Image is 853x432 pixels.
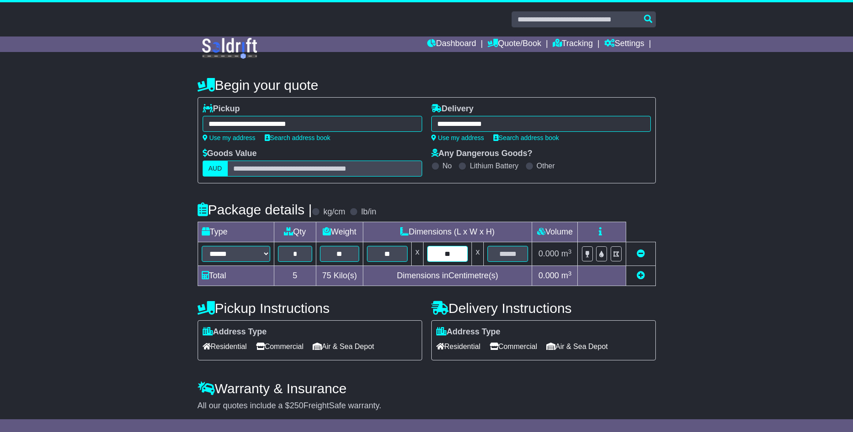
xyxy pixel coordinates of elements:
[637,249,645,258] a: Remove this item
[561,271,572,280] span: m
[470,161,518,170] label: Lithium Battery
[322,271,331,280] span: 75
[323,207,345,217] label: kg/cm
[198,202,312,217] h4: Package details |
[203,161,228,177] label: AUD
[198,266,274,286] td: Total
[316,222,363,242] td: Weight
[203,104,240,114] label: Pickup
[537,161,555,170] label: Other
[363,222,532,242] td: Dimensions (L x W x H)
[443,161,452,170] label: No
[553,36,593,52] a: Tracking
[546,339,608,354] span: Air & Sea Depot
[363,266,532,286] td: Dimensions in Centimetre(s)
[431,149,533,159] label: Any Dangerous Goods?
[431,104,474,114] label: Delivery
[198,381,656,396] h4: Warranty & Insurance
[539,249,559,258] span: 0.000
[637,271,645,280] a: Add new item
[532,222,578,242] td: Volume
[203,149,257,159] label: Goods Value
[490,339,537,354] span: Commercial
[487,36,541,52] a: Quote/Book
[539,271,559,280] span: 0.000
[361,207,376,217] label: lb/in
[436,339,481,354] span: Residential
[198,301,422,316] h4: Pickup Instructions
[313,339,374,354] span: Air & Sea Depot
[265,134,330,141] a: Search address book
[568,270,572,277] sup: 3
[427,36,476,52] a: Dashboard
[198,222,274,242] td: Type
[274,222,316,242] td: Qty
[436,327,501,337] label: Address Type
[274,266,316,286] td: 5
[203,134,256,141] a: Use my address
[256,339,304,354] span: Commercial
[604,36,644,52] a: Settings
[316,266,363,286] td: Kilo(s)
[290,401,304,410] span: 250
[472,242,484,266] td: x
[568,248,572,255] sup: 3
[203,327,267,337] label: Address Type
[431,301,656,316] h4: Delivery Instructions
[561,249,572,258] span: m
[203,339,247,354] span: Residential
[493,134,559,141] a: Search address book
[411,242,423,266] td: x
[198,401,656,411] div: All our quotes include a $ FreightSafe warranty.
[431,134,484,141] a: Use my address
[198,78,656,93] h4: Begin your quote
